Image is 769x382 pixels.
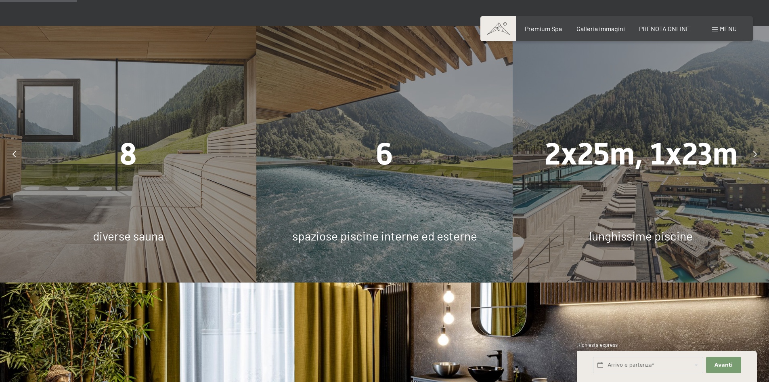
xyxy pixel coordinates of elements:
[577,342,618,348] span: Richiesta express
[639,25,690,32] a: PRENOTA ONLINE
[589,228,693,243] span: lunghissime piscine
[706,357,741,374] button: Avanti
[292,228,477,243] span: spaziose piscine interne ed esterne
[93,228,164,243] span: diverse sauna
[545,136,738,172] span: 2x25m, 1x23m
[376,136,393,172] span: 6
[525,25,562,32] a: Premium Spa
[119,136,137,172] span: 8
[720,25,737,32] span: Menu
[576,25,625,32] a: Galleria immagini
[715,361,733,369] span: Avanti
